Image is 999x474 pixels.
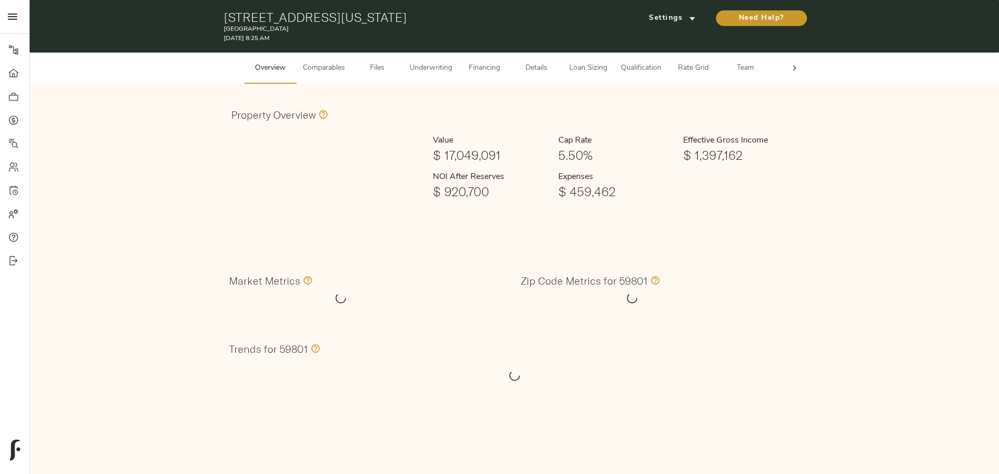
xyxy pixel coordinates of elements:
[558,184,675,199] h1: $ 459,462
[778,62,817,75] span: Admin
[716,10,807,26] button: Need Help?
[433,134,549,148] h6: Value
[465,62,504,75] span: Financing
[726,62,765,75] span: Team
[558,148,675,162] h1: 5.50%
[569,62,608,75] span: Loan Sizing
[521,275,648,287] h3: Zip Code Metrics for 59801
[674,62,713,75] span: Rate Grid
[648,274,660,287] svg: Values in this section only include information specific to the 59801 zip code
[229,343,308,355] h3: Trends for 59801
[633,10,711,26] button: Settings
[224,24,611,34] p: [GEOGRAPHIC_DATA]
[224,34,611,43] p: [DATE] 8:25 AM
[409,62,452,75] span: Underwriting
[229,275,300,287] h3: Market Metrics
[224,10,611,24] h1: [STREET_ADDRESS][US_STATE]
[558,134,675,148] h6: Cap Rate
[231,109,316,121] h3: Property Overview
[357,62,397,75] span: Files
[303,62,345,75] span: Comparables
[433,171,549,184] h6: NOI After Reserves
[621,62,661,75] span: Qualification
[726,12,797,25] span: Need Help?
[251,62,290,75] span: Overview
[433,148,549,162] h1: $ 17,049,091
[683,148,800,162] h1: $ 1,397,162
[558,171,675,184] h6: Expenses
[300,274,313,287] svg: Values in this section comprise all zip codes within the market
[517,62,556,75] span: Details
[433,184,549,199] h1: $ 920,700
[644,12,701,25] span: Settings
[683,134,800,148] h6: Effective Gross Income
